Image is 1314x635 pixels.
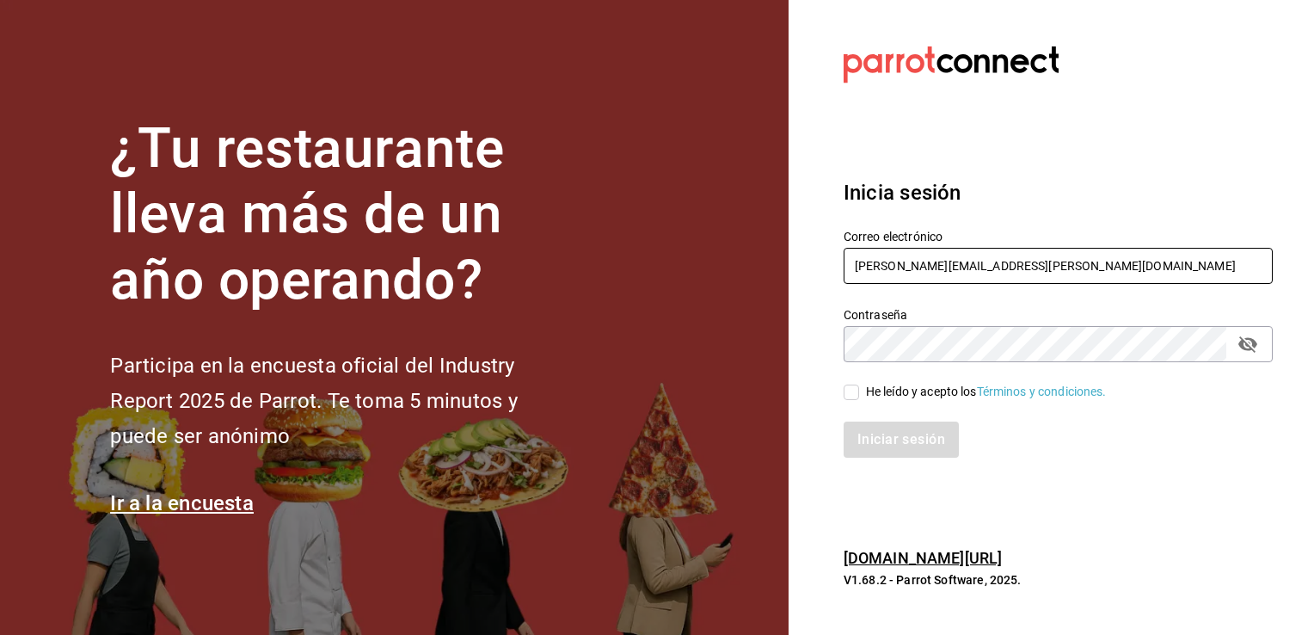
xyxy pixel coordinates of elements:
[844,549,1002,567] a: [DOMAIN_NAME][URL]
[844,308,1273,320] label: Contraseña
[844,230,1273,242] label: Correo electrónico
[844,571,1273,589] p: V1.68.2 - Parrot Software, 2025.
[110,348,574,453] h2: Participa en la encuesta oficial del Industry Report 2025 de Parrot. Te toma 5 minutos y puede se...
[844,177,1273,208] h3: Inicia sesión
[110,491,254,515] a: Ir a la encuesta
[110,116,574,314] h1: ¿Tu restaurante lleva más de un año operando?
[1233,330,1262,359] button: passwordField
[977,385,1107,398] a: Términos y condiciones.
[844,248,1273,284] input: Ingresa tu correo electrónico
[866,383,1107,401] div: He leído y acepto los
